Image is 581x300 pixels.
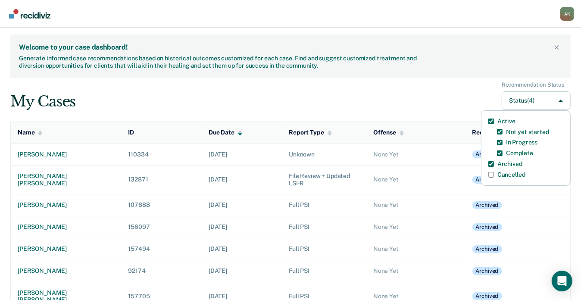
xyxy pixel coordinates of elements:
div: Welcome to your case dashboard! [19,43,552,51]
td: Unknown [282,143,366,165]
label: Complete [506,150,533,157]
td: Full PSI [282,216,366,238]
td: [DATE] [202,165,282,194]
div: Open Intercom Messenger [552,271,572,291]
div: Generate informed case recommendations based on historical outcomes customized for each case. Fin... [19,55,419,69]
button: Profile dropdown button [560,7,574,21]
div: Archived [472,201,502,209]
div: Report Type [289,129,331,136]
td: [DATE] [202,143,282,165]
td: [DATE] [202,194,282,216]
div: Archived [472,150,502,158]
div: None Yet [373,267,459,275]
div: Archived [472,292,502,300]
div: None Yet [373,223,459,231]
label: Active [497,118,515,125]
div: Offense [373,129,404,136]
label: Not yet started [506,128,549,136]
div: None Yet [373,245,459,253]
td: 156097 [121,216,202,238]
div: [PERSON_NAME] [18,201,114,209]
td: 110334 [121,143,202,165]
td: [DATE] [202,216,282,238]
td: 132871 [121,165,202,194]
div: My Cases [10,93,75,110]
div: ID [128,129,134,136]
div: [PERSON_NAME] [PERSON_NAME] [18,172,114,187]
img: Recidiviz [9,9,50,19]
div: Archived [472,245,502,253]
div: A K [560,7,574,21]
td: 92174 [121,260,202,282]
div: [PERSON_NAME] [18,151,114,158]
td: Full PSI [282,238,366,260]
td: [DATE] [202,260,282,282]
td: 157494 [121,238,202,260]
label: Archived [497,160,522,168]
td: 107888 [121,194,202,216]
div: Name [18,129,42,136]
label: In Progress [506,139,537,146]
button: Status(4) [502,91,571,110]
div: Archived [472,176,502,184]
div: None Yet [373,201,459,209]
div: Archived [472,223,502,231]
td: Full PSI [282,194,366,216]
div: Recommendation Status [502,81,565,88]
label: Cancelled [497,171,525,178]
div: Recommendation Status [472,129,551,136]
div: None Yet [373,176,459,183]
td: [DATE] [202,238,282,260]
td: Full PSI [282,260,366,282]
div: [PERSON_NAME] [18,267,114,275]
div: None Yet [373,293,459,300]
div: [PERSON_NAME] [18,223,114,231]
div: None Yet [373,151,459,158]
td: File Review + Updated LSI-R [282,165,366,194]
div: Archived [472,267,502,275]
div: Due Date [209,129,242,136]
div: [PERSON_NAME] [18,245,114,253]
